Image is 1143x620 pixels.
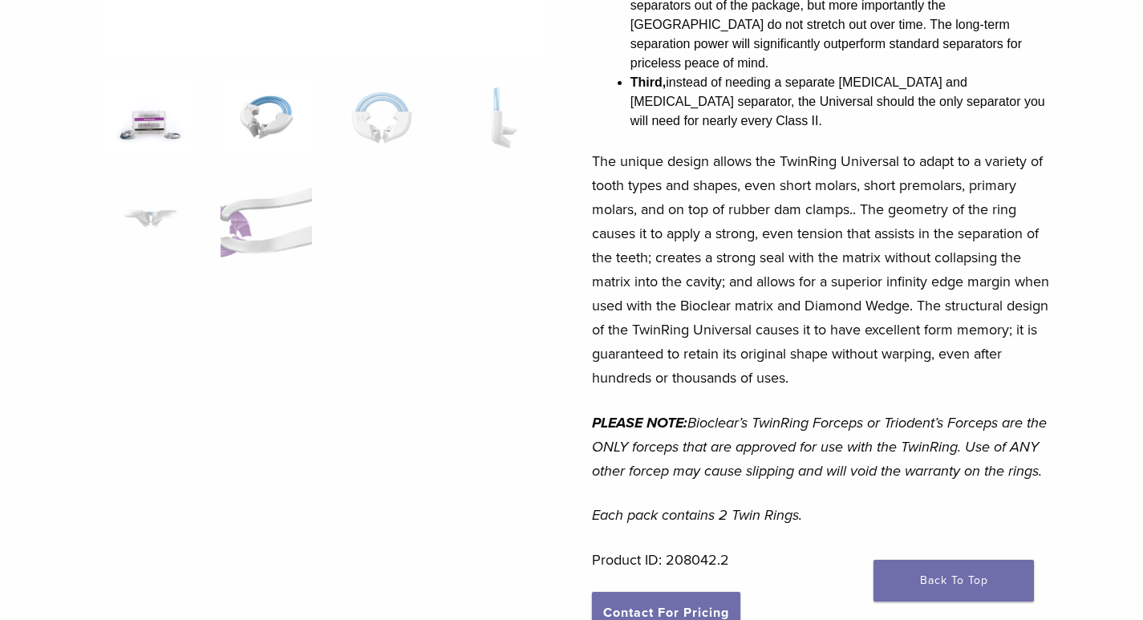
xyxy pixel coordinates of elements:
a: Back To Top [873,560,1034,602]
em: Bioclear’s TwinRing Forceps or Triodent’s Forceps are the ONLY forceps that are approved for use ... [592,414,1047,480]
img: TwinRing Universal - Image 3 [336,78,428,158]
img: TwinRing Universal - Image 5 [105,179,197,259]
p: Product ID: 208042.2 [592,548,1058,572]
li: instead of needing a separate [MEDICAL_DATA] and [MEDICAL_DATA] separator, the Universal should t... [630,73,1058,131]
p: The unique design allows the TwinRing Universal to adapt to a variety of tooth types and shapes, ... [592,149,1058,390]
img: TwinRing Universal - Image 2 [221,78,312,158]
em: PLEASE NOTE: [592,414,687,432]
img: TwinRing Universal - Image 4 [452,78,543,158]
img: 208042.2-324x324.png [105,78,197,158]
strong: Third, [630,75,666,89]
em: Each pack contains 2 Twin Rings. [592,506,802,524]
img: TwinRing Universal - Image 6 [221,179,312,259]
